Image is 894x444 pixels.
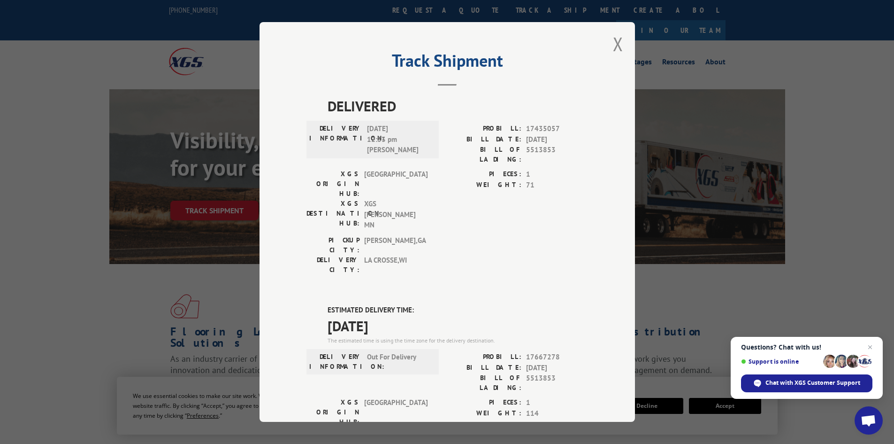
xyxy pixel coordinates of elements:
span: [GEOGRAPHIC_DATA] [364,169,428,199]
span: LA CROSSE , WI [364,255,428,275]
span: [DATE] [526,363,588,374]
span: [GEOGRAPHIC_DATA] [364,397,428,427]
span: 1 [526,397,588,408]
label: PIECES: [447,169,521,180]
label: BILL OF LADING: [447,145,521,164]
div: The estimated time is using the time zone for the delivery destination. [328,336,588,345]
span: Questions? Chat with us! [741,343,872,351]
label: XGS ORIGIN HUB: [306,397,359,427]
span: [DATE] [526,134,588,145]
label: WEIGHT: [447,180,521,191]
h2: Track Shipment [306,54,588,72]
span: XGS [PERSON_NAME] MN [364,199,428,231]
span: Out For Delivery [367,352,430,372]
label: XGS ORIGIN HUB: [306,169,359,199]
label: PROBILL: [447,352,521,363]
div: Chat with XGS Customer Support [741,374,872,392]
span: 1 [526,169,588,180]
label: DELIVERY CITY: [306,255,359,275]
span: 5513853 [526,145,588,164]
span: 114 [526,408,588,419]
label: BILL DATE: [447,363,521,374]
span: Chat with XGS Customer Support [765,379,860,387]
span: [DATE] [328,315,588,336]
label: XGS DESTINATION HUB: [306,199,359,231]
span: [PERSON_NAME] , GA [364,235,428,255]
label: DELIVERY INFORMATION: [309,124,362,156]
span: DELIVERED [328,95,588,117]
label: BILL OF LADING: [447,373,521,393]
span: Close chat [864,342,876,353]
span: [DATE] 12:33 pm [PERSON_NAME] [367,124,430,156]
label: PICKUP CITY: [306,235,359,255]
label: ESTIMATED DELIVERY TIME: [328,305,588,316]
button: Close modal [613,31,623,56]
span: 17435057 [526,124,588,134]
div: Open chat [855,406,883,435]
label: DELIVERY INFORMATION: [309,352,362,372]
label: WEIGHT: [447,408,521,419]
span: 5513853 [526,373,588,393]
span: 17667278 [526,352,588,363]
span: Support is online [741,358,820,365]
label: BILL DATE: [447,134,521,145]
label: PROBILL: [447,124,521,134]
label: PIECES: [447,397,521,408]
span: 71 [526,180,588,191]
